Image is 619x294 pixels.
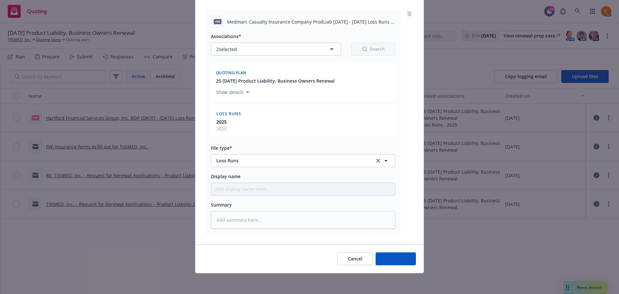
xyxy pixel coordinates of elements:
[211,154,395,167] button: Loss Runsclear selection
[211,173,241,179] span: Display name
[211,183,395,195] input: Add display name here...
[227,18,395,25] span: Medmarc Casualty Insurance Company ProdLiab [DATE] - [DATE] Loss Runs - Valued [DATE].pdf
[211,145,232,151] span: File type*
[211,43,341,56] button: 2selected
[374,157,382,165] a: clear selection
[348,256,362,262] span: Cancel
[216,157,366,164] span: Loss Runs
[216,77,335,84] button: 25 [DATE] Product Liability, Business Owners Renewal
[376,252,416,265] button: Add files
[406,10,413,17] a: remove
[386,256,405,262] span: Add files
[213,88,252,96] button: Show details
[214,19,221,24] span: pdf
[216,125,227,132] span: 2025
[216,119,227,125] strong: 2025
[216,46,237,53] span: 2 selected
[216,70,246,76] span: Quoting plan
[216,111,241,117] span: Loss Runs
[337,252,373,265] button: Cancel
[211,202,232,208] span: Summary
[211,33,241,39] span: Associations*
